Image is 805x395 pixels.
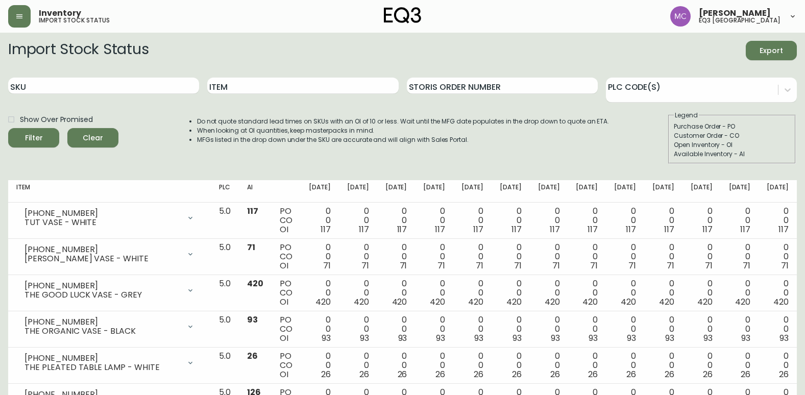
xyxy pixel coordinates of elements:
[385,207,407,234] div: 0 0
[339,180,377,203] th: [DATE]
[461,315,483,343] div: 0 0
[652,243,674,270] div: 0 0
[309,207,331,234] div: 0 0
[25,363,180,372] div: THE PLEATED TABLE LAMP - WHITE
[743,260,750,271] span: 71
[321,368,331,380] span: 26
[652,279,674,307] div: 0 0
[197,126,609,135] li: When looking at OI quantities, keep masterpacks in mind.
[211,239,239,275] td: 5.0
[674,131,790,140] div: Customer Order - CO
[423,315,445,343] div: 0 0
[576,243,598,270] div: 0 0
[644,180,682,203] th: [DATE]
[280,224,288,235] span: OI
[398,368,407,380] span: 26
[197,117,609,126] li: Do not quote standard lead times on SKUs with an OI of 10 or less. Wait until the MFG date popula...
[280,315,292,343] div: PO CO
[659,296,674,308] span: 420
[461,279,483,307] div: 0 0
[392,296,407,308] span: 420
[25,290,180,300] div: THE GOOD LUCK VASE - GREY
[239,180,272,203] th: AI
[703,368,713,380] span: 26
[415,180,453,203] th: [DATE]
[8,41,149,60] h2: Import Stock Status
[590,260,598,271] span: 71
[741,332,750,344] span: 93
[453,180,492,203] th: [DATE]
[538,315,560,343] div: 0 0
[568,180,606,203] th: [DATE]
[67,128,118,147] button: Clear
[511,224,522,235] span: 117
[674,122,790,131] div: Purchase Order - PO
[280,368,288,380] span: OI
[674,111,699,120] legend: Legend
[778,224,789,235] span: 117
[309,279,331,307] div: 0 0
[360,332,369,344] span: 93
[767,207,789,234] div: 0 0
[25,317,180,327] div: [PHONE_NUMBER]
[385,279,407,307] div: 0 0
[721,180,759,203] th: [DATE]
[16,243,203,265] div: [PHONE_NUMBER][PERSON_NAME] VASE - WHITE
[25,218,180,227] div: TUT VASE - WHITE
[435,224,445,235] span: 117
[606,180,644,203] th: [DATE]
[665,368,674,380] span: 26
[665,332,674,344] span: 93
[423,207,445,234] div: 0 0
[247,205,258,217] span: 117
[423,352,445,379] div: 0 0
[614,207,636,234] div: 0 0
[627,332,636,344] span: 93
[321,224,331,235] span: 117
[514,260,522,271] span: 71
[740,224,750,235] span: 117
[359,368,369,380] span: 26
[8,180,211,203] th: Item
[582,296,598,308] span: 420
[674,150,790,159] div: Available Inventory - AI
[347,352,369,379] div: 0 0
[664,224,674,235] span: 117
[500,243,522,270] div: 0 0
[309,243,331,270] div: 0 0
[545,296,560,308] span: 420
[211,203,239,239] td: 5.0
[25,132,43,144] div: Filter
[729,279,751,307] div: 0 0
[626,368,636,380] span: 26
[25,254,180,263] div: [PERSON_NAME] VASE - WHITE
[461,243,483,270] div: 0 0
[25,245,180,254] div: [PHONE_NUMBER]
[699,17,780,23] h5: eq3 [GEOGRAPHIC_DATA]
[39,9,81,17] span: Inventory
[347,279,369,307] div: 0 0
[729,352,751,379] div: 0 0
[670,6,691,27] img: 6dbdb61c5655a9a555815750a11666cc
[211,275,239,311] td: 5.0
[759,180,797,203] th: [DATE]
[323,260,331,271] span: 71
[377,180,416,203] th: [DATE]
[280,332,288,344] span: OI
[25,354,180,363] div: [PHONE_NUMBER]
[39,17,110,23] h5: import stock status
[699,9,771,17] span: [PERSON_NAME]
[385,352,407,379] div: 0 0
[247,241,255,253] span: 71
[16,279,203,302] div: [PHONE_NUMBER]THE GOOD LUCK VASE - GREY
[423,243,445,270] div: 0 0
[767,243,789,270] div: 0 0
[767,352,789,379] div: 0 0
[538,279,560,307] div: 0 0
[513,332,522,344] span: 93
[588,368,598,380] span: 26
[20,114,93,125] span: Show Over Promised
[500,315,522,343] div: 0 0
[614,243,636,270] div: 0 0
[280,207,292,234] div: PO CO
